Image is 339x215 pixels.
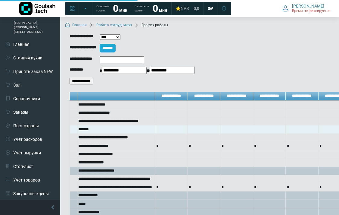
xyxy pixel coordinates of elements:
[119,8,127,13] span: мин
[19,2,55,15] img: Логотип компании Goulash.tech
[172,3,203,14] a: ⭐NPS 0,0
[194,6,199,11] span: 0,0
[204,3,217,14] a: 0 ₽
[134,23,168,28] span: График работы
[96,4,109,13] span: Обещаем гостю
[93,3,171,14] a: Обещаем гостю 0 мин Расчетное время 0 мин
[292,9,331,14] span: Время не фиксируется
[208,6,210,11] span: 0
[65,23,87,28] a: Главная
[181,6,189,11] span: NPS
[210,6,213,11] span: ₽
[89,23,132,28] a: Работа сотрудников
[159,8,167,13] span: мин
[113,3,118,14] strong: 0
[292,3,324,9] span: [PERSON_NAME]
[135,4,149,13] span: Расчетное время
[153,3,158,14] strong: 0
[279,2,334,15] button: [PERSON_NAME] Время не фиксируется
[176,6,189,11] div: ⭐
